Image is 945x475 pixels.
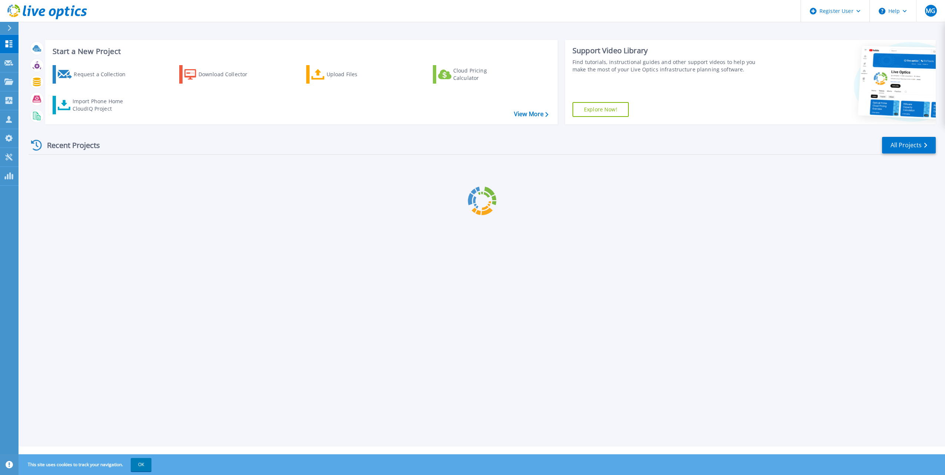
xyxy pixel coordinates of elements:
[572,46,764,55] div: Support Video Library
[29,136,110,154] div: Recent Projects
[882,137,936,154] a: All Projects
[306,65,389,84] a: Upload Files
[572,58,764,73] div: Find tutorials, instructional guides and other support videos to help you make the most of your L...
[179,65,262,84] a: Download Collector
[53,65,135,84] a: Request a Collection
[53,47,548,55] h3: Start a New Project
[20,458,151,471] span: This site uses cookies to track your navigation.
[433,65,515,84] a: Cloud Pricing Calculator
[572,102,629,117] a: Explore Now!
[453,67,512,82] div: Cloud Pricing Calculator
[514,111,548,118] a: View More
[73,98,130,112] div: Import Phone Home CloudIQ Project
[131,458,151,471] button: OK
[926,8,935,14] span: MG
[74,67,133,82] div: Request a Collection
[198,67,258,82] div: Download Collector
[327,67,386,82] div: Upload Files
